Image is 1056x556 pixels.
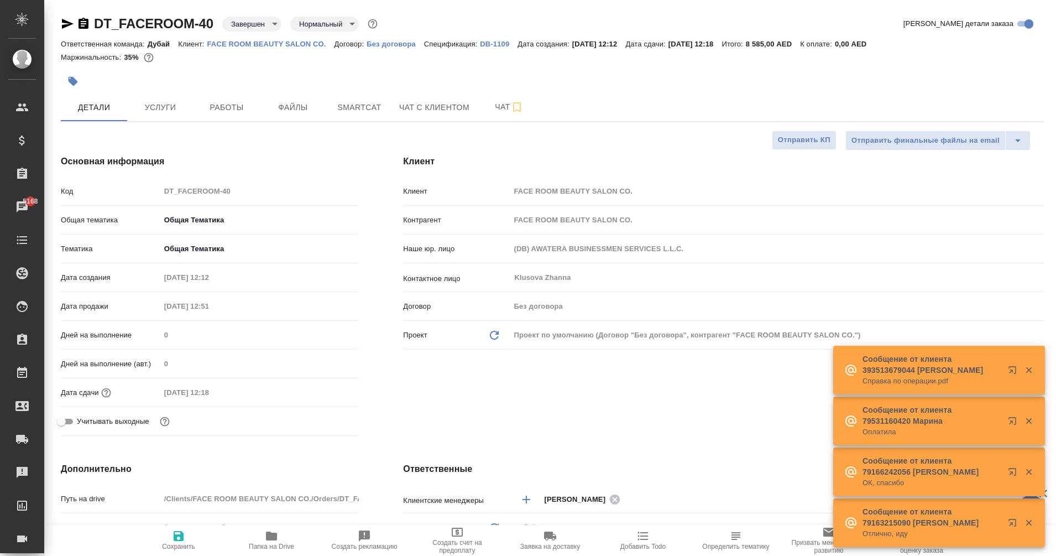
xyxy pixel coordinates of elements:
p: ОК, спасибо [862,477,1001,489]
p: Сообщение от клиента 79531160420 Марина [862,404,1001,427]
p: Договор: [334,40,367,48]
p: Дубай [148,40,179,48]
button: Скопировать ссылку [77,17,90,30]
button: Закрыть [1017,467,1040,477]
div: Завершен [290,17,359,32]
input: Пустое поле [160,327,359,343]
div: Дубай [510,518,1044,537]
button: Создать рекламацию [318,525,411,556]
input: Пустое поле [160,298,257,314]
p: Клиент: [178,40,207,48]
a: FACE ROOM BEAUTY SALON CO. [207,39,334,48]
p: К оплате: [800,40,835,48]
p: Дней на выполнение [61,330,160,341]
span: 5168 [16,196,44,207]
p: [DATE] 12:18 [668,40,722,48]
div: Завершен [222,17,281,32]
span: Добавить Todo [620,543,666,550]
input: ✎ Введи что-нибудь [160,519,359,536]
button: Открыть в новой вкладке [1001,512,1028,538]
button: Отправить финальные файлы на email [845,131,1006,150]
svg: Подписаться [510,101,524,114]
a: DB-1109 [480,39,517,48]
div: Проект по умолчанию (Договор "Без договора", контрагент "FACE ROOM BEAUTY SALON CO.") [510,326,1044,345]
p: Общая тематика [61,215,160,226]
span: Детали [67,101,121,115]
p: Без договора [367,40,424,48]
input: Пустое поле [160,384,257,401]
div: split button [845,131,1031,150]
button: Открыть в новой вкладке [1001,461,1028,487]
p: 35% [124,53,141,61]
h4: Ответственные [403,463,1044,476]
button: Добавить менеджера [513,486,540,513]
h4: Клиент [403,155,1044,168]
p: Контактное лицо [403,273,510,284]
p: Проект [403,330,427,341]
button: Добавить Todo [597,525,689,556]
p: Дата создания [61,272,160,283]
span: Призвать менеджера по развитию [789,539,869,554]
button: Призвать менеджера по развитию [782,525,875,556]
p: Спецификация: [424,40,480,48]
button: Создать счет на предоплату [411,525,504,556]
input: Пустое поле [160,491,359,507]
button: Закрыть [1017,365,1040,375]
p: Клиент [403,186,510,197]
p: Дата сдачи: [625,40,668,48]
p: Путь [61,522,160,533]
p: Ответственная команда [403,522,485,533]
p: Сообщение от клиента 79163215090 [PERSON_NAME] [862,506,1001,528]
button: Доп статусы указывают на важность/срочность заказа [365,17,380,31]
button: Выбери, если сб и вс нужно считать рабочими днями для выполнения заказа. [158,414,172,429]
span: Заявка на доставку [520,543,580,550]
h4: Дополнительно [61,463,359,476]
button: Закрыть [1017,518,1040,528]
input: Пустое поле [510,212,1044,228]
input: Пустое поле [160,269,257,285]
p: DB-1109 [480,40,517,48]
input: Пустое поле [510,183,1044,199]
span: Файлы [266,101,320,115]
button: Открыть в новой вкладке [1001,359,1028,386]
p: Тематика [61,243,160,254]
a: Без договора [367,39,424,48]
div: [PERSON_NAME] [544,492,624,506]
p: Оплатила [862,427,1001,438]
a: DT_FACEROOM-40 [94,16,213,31]
span: Учитывать выходные [77,416,149,427]
button: Скопировать ссылку для ЯМессенджера [61,17,74,30]
p: Ответственная команда: [61,40,148,48]
p: Дата создания: [517,40,572,48]
span: Создать счет на предоплату [417,539,497,554]
p: Маржинальность: [61,53,124,61]
a: 5168 [3,193,41,221]
span: Smartcat [333,101,386,115]
button: Открыть в новой вкладке [1001,410,1028,437]
button: Закрыть [1017,416,1040,426]
span: [PERSON_NAME] детали заказа [903,18,1013,29]
span: Отправить КП [778,134,830,147]
button: Отправить КП [772,131,837,150]
p: Дней на выполнение (авт.) [61,358,160,370]
span: Чат [483,100,536,114]
p: [DATE] 12:12 [572,40,626,48]
p: Сообщение от клиента 393513679044 [PERSON_NAME] [862,354,1001,376]
span: Папка на Drive [249,543,294,550]
button: Сохранить [132,525,225,556]
button: Добавить тэг [61,69,85,93]
span: Создать рекламацию [332,543,398,550]
p: Договор [403,301,510,312]
input: Пустое поле [160,183,359,199]
p: Дата продажи [61,301,160,312]
div: Общая Тематика [160,211,359,230]
input: Пустое поле [510,241,1044,257]
p: Клиентские менеджеры [403,495,510,506]
span: Определить тематику [702,543,769,550]
button: Нормальный [296,19,346,29]
div: Общая Тематика [160,240,359,258]
p: 8 585,00 AED [746,40,800,48]
span: Услуги [134,101,187,115]
p: 0,00 AED [835,40,875,48]
p: Код [61,186,160,197]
